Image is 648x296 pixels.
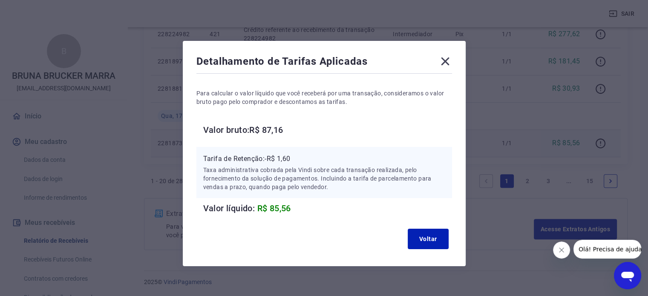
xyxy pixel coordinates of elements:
[573,240,641,259] iframe: Mensagem da empresa
[203,201,452,215] h6: Valor líquido:
[203,154,445,164] p: Tarifa de Retenção: -R$ 1,60
[408,229,449,249] button: Voltar
[553,241,570,259] iframe: Fechar mensagem
[203,166,445,191] p: Taxa administrativa cobrada pela Vindi sobre cada transação realizada, pelo fornecimento da soluç...
[614,262,641,289] iframe: Botão para abrir a janela de mensagens
[196,89,452,106] p: Para calcular o valor líquido que você receberá por uma transação, consideramos o valor bruto pag...
[203,123,452,137] h6: Valor bruto: R$ 87,16
[5,6,72,13] span: Olá! Precisa de ajuda?
[196,55,452,72] div: Detalhamento de Tarifas Aplicadas
[257,203,291,213] span: R$ 85,56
